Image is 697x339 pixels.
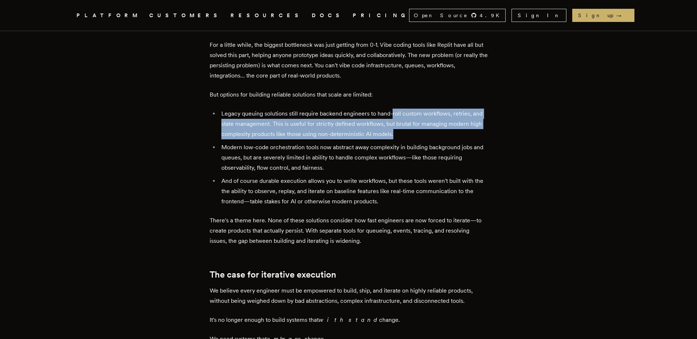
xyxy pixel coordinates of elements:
span: 4.9 K [480,12,504,19]
p: There's a theme here. None of these solutions consider how fast engineers are now forced to itera... [210,215,488,246]
a: Sign up [572,9,634,22]
span: Open Source [414,12,468,19]
p: For a little while, the biggest bottleneck was just getting from 0-1. Vibe coding tools like Repl... [210,40,488,81]
em: withstand [319,316,379,323]
a: PRICING [353,11,409,20]
p: But options for building reliable solutions that scale are limited: [210,90,488,100]
li: And of course durable execution allows you to write workflows, but these tools weren't built with... [219,176,488,207]
p: We believe every engineer must be empowered to build, ship, and iterate on highly reliable produc... [210,286,488,306]
a: Sign In [511,9,566,22]
span: → [616,12,629,19]
button: PLATFORM [76,11,140,20]
button: RESOURCES [231,11,303,20]
h2: The case for iterative execution [210,270,488,280]
li: Modern low-code orchestration tools now abstract away complexity in building background jobs and ... [219,142,488,173]
p: It's no longer enough to build systems that change. [210,315,488,325]
li: Legacy queuing solutions still require backend engineers to hand-roll custom workflows, retries, ... [219,109,488,139]
a: DOCS [312,11,344,20]
a: CUSTOMERS [149,11,222,20]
